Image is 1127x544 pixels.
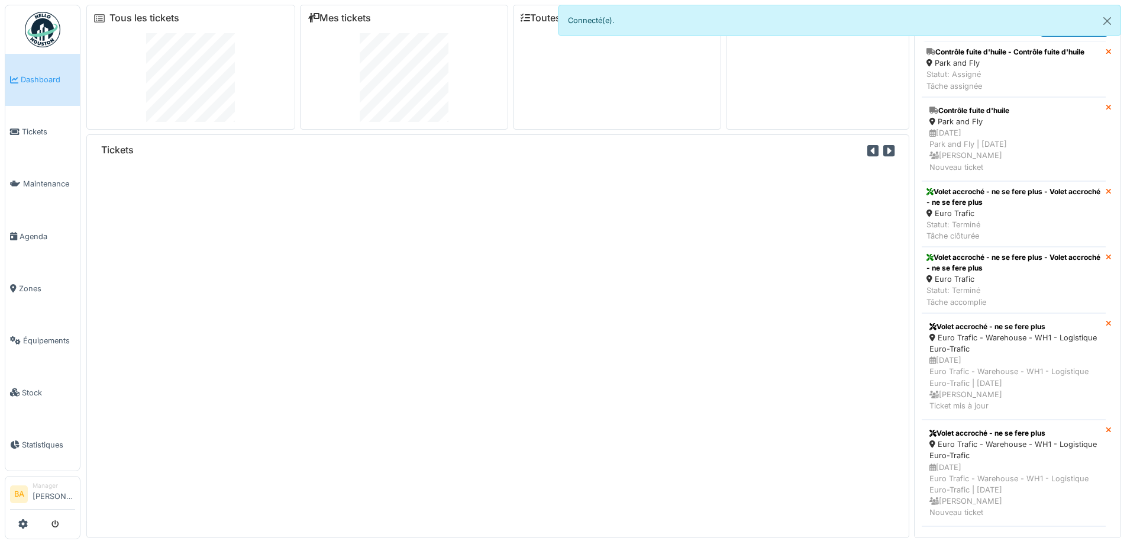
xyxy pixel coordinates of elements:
li: BA [10,485,28,503]
a: Toutes les tâches [521,12,609,24]
div: Manager [33,481,75,490]
div: Volet accroché - ne se fere plus - Volet accroché - ne se fere plus [926,186,1101,208]
div: Statut: Assigné Tâche assignée [926,69,1084,91]
div: [DATE] Euro Trafic - Warehouse - WH1 - Logistique Euro-Trafic | [DATE] [PERSON_NAME] Nouveau ticket [929,462,1098,519]
a: Statistiques [5,419,80,471]
img: Badge_color-CXgf-gQk.svg [25,12,60,47]
div: Statut: Terminé Tâche accomplie [926,285,1101,307]
span: Statistiques [22,439,75,450]
div: [DATE] Euro Trafic - Warehouse - WH1 - Logistique Euro-Trafic | [DATE] [PERSON_NAME] Ticket mis à... [929,355,1098,411]
a: Contrôle fuite d'huile - Contrôle fuite d'huile Park and Fly Statut: AssignéTâche assignée [922,41,1106,97]
a: Volet accroché - ne se fere plus - Volet accroché - ne se fere plus Euro Trafic Statut: TerminéTâ... [922,181,1106,247]
a: Stock [5,366,80,419]
div: Park and Fly [929,116,1098,127]
a: Volet accroché - ne se fere plus Euro Trafic - Warehouse - WH1 - Logistique Euro-Trafic [DATE]Eur... [922,420,1106,526]
a: Tous les tickets [109,12,179,24]
a: Volet accroché - ne se fere plus - Volet accroché - ne se fere plus Euro Trafic Statut: TerminéTâ... [922,247,1106,313]
span: Tickets [22,126,75,137]
div: Contrôle fuite d'huile - Contrôle fuite d'huile [926,47,1084,57]
div: Volet accroché - ne se fere plus - Volet accroché - ne se fere plus [926,252,1101,273]
a: Tickets [5,106,80,158]
a: Maintenance [5,158,80,210]
a: Mes tickets [308,12,371,24]
div: Euro Trafic [926,208,1101,219]
span: Zones [19,283,75,294]
div: Contrôle fuite d'huile [929,105,1098,116]
div: Connecté(e). [558,5,1122,36]
div: Volet accroché - ne se fere plus [929,428,1098,439]
div: Euro Trafic - Warehouse - WH1 - Logistique Euro-Trafic [929,439,1098,461]
span: Stock [22,387,75,398]
h6: Tickets [101,144,134,156]
div: Euro Trafic - Warehouse - WH1 - Logistique Euro-Trafic [929,332,1098,355]
a: BA Manager[PERSON_NAME] [10,481,75,510]
div: Park and Fly [926,57,1084,69]
button: Close [1094,5,1120,37]
span: Dashboard [21,74,75,85]
div: Statut: Terminé Tâche clôturée [926,219,1101,242]
span: Agenda [20,231,75,242]
div: Volet accroché - ne se fere plus [929,321,1098,332]
li: [PERSON_NAME] [33,481,75,507]
div: [DATE] Park and Fly | [DATE] [PERSON_NAME] Nouveau ticket [929,127,1098,173]
a: Agenda [5,210,80,262]
span: Équipements [23,335,75,346]
a: Volet accroché - ne se fere plus Euro Trafic - Warehouse - WH1 - Logistique Euro-Trafic [DATE]Eur... [922,313,1106,420]
span: Maintenance [23,178,75,189]
a: Dashboard [5,54,80,106]
div: Euro Trafic [926,273,1101,285]
a: Zones [5,262,80,314]
a: Équipements [5,314,80,366]
a: Contrôle fuite d'huile Park and Fly [DATE]Park and Fly | [DATE] [PERSON_NAME]Nouveau ticket [922,97,1106,181]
